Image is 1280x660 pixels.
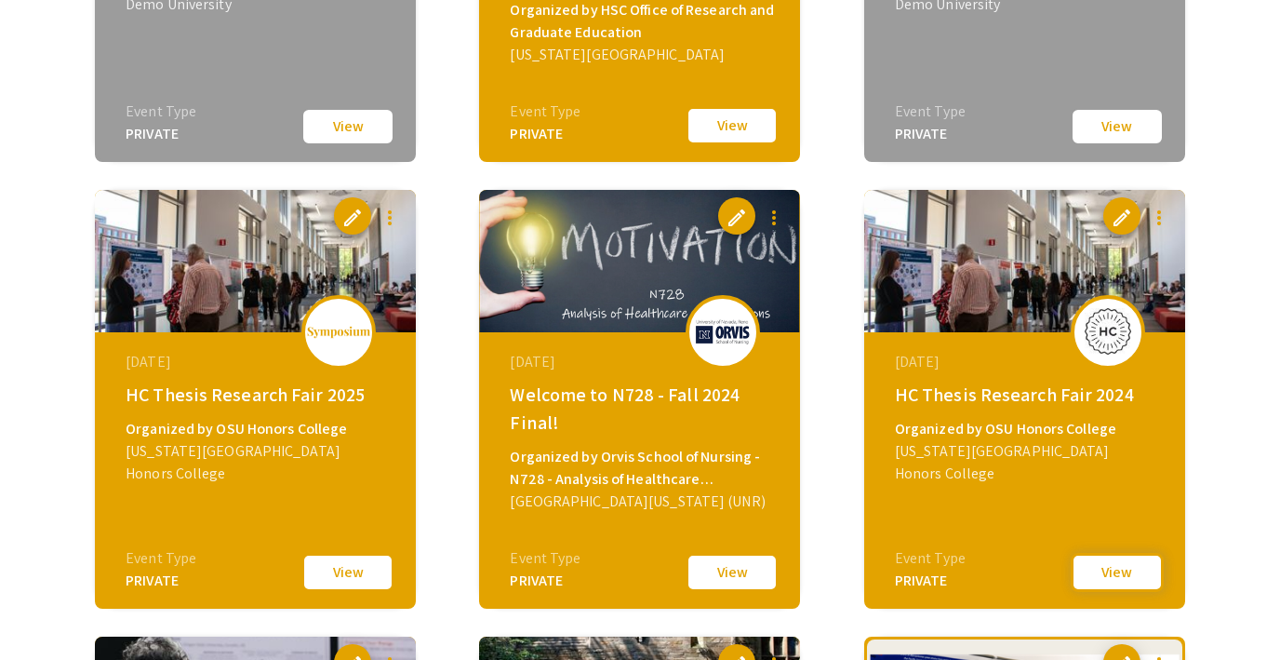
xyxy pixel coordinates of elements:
[763,207,785,229] mat-icon: more_vert
[695,318,751,344] img: welcome-to-n728-fall-2024-final_eventLogo_bcd6dd_.png
[126,351,390,373] div: [DATE]
[126,101,196,123] div: Event Type
[895,381,1159,409] div: HC Thesis Research Fair 2024
[510,44,774,66] div: [US_STATE][GEOGRAPHIC_DATA]
[895,570,966,592] div: PRIVATE
[510,570,580,592] div: PRIVATE
[126,547,196,570] div: Event Type
[379,207,401,229] mat-icon: more_vert
[895,351,1159,373] div: [DATE]
[510,351,774,373] div: [DATE]
[1071,553,1164,592] button: View
[686,106,779,145] button: View
[864,190,1185,332] img: hc-thesis-research-fair-2024_eventCoverPhoto_8521ba__thumb.jpg
[126,418,390,440] div: Organized by OSU Honors College
[895,418,1159,440] div: Organized by OSU Honors College
[14,576,79,646] iframe: Chat
[1103,197,1140,235] button: edit
[301,553,394,592] button: View
[895,123,966,145] div: PRIVATE
[895,440,1159,485] div: [US_STATE][GEOGRAPHIC_DATA] Honors College
[1111,207,1133,229] span: edit
[895,101,966,123] div: Event Type
[126,123,196,145] div: PRIVATE
[334,197,371,235] button: edit
[895,547,966,570] div: Event Type
[306,326,371,339] img: logo_v2.png
[1080,308,1136,355] img: hc-thesis-research-fair-2024_eventLogo_c6927e_.jpg
[301,108,394,145] button: View
[341,207,364,229] span: edit
[726,207,748,229] span: edit
[126,381,390,409] div: HC Thesis Research Fair 2025
[126,440,390,485] div: [US_STATE][GEOGRAPHIC_DATA] Honors College
[510,446,774,491] div: Organized by Orvis School of Nursing - N728 - Analysis of Healthcare Organizations
[510,547,580,570] div: Event Type
[479,190,800,332] img: welcome-to-n728-fall-2024-final_eventCoverPhoto_ad452f__thumb.png
[126,570,196,592] div: PRIVATE
[510,381,774,437] div: Welcome to N728 - Fall 2024 Final!
[510,491,774,513] div: [GEOGRAPHIC_DATA][US_STATE] (UNR)
[95,190,416,332] img: hc-thesis-research-fair-2025_eventCoverPhoto_d7496f__thumb.jpg
[718,197,755,235] button: edit
[686,553,779,592] button: View
[1148,207,1170,229] mat-icon: more_vert
[1071,108,1164,145] button: View
[510,123,580,145] div: PRIVATE
[510,101,580,123] div: Event Type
